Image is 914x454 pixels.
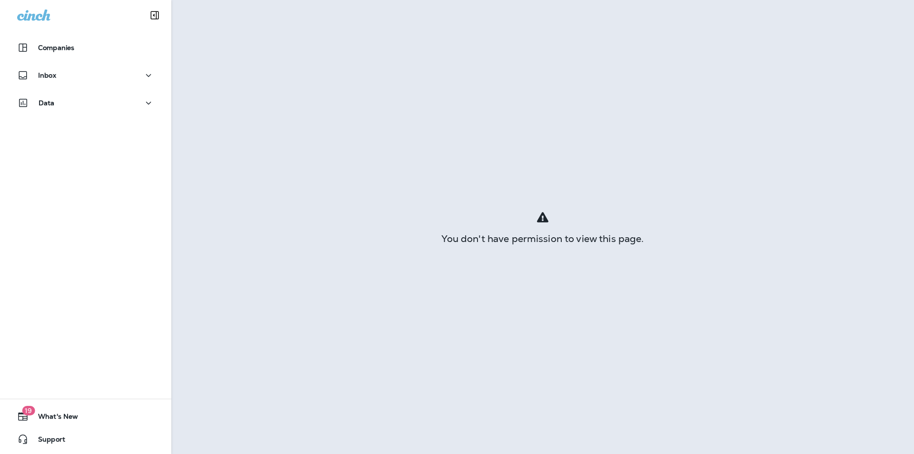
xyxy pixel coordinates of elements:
button: Data [10,93,162,112]
div: You don't have permission to view this page. [171,235,914,242]
p: Data [39,99,55,107]
button: Collapse Sidebar [141,6,168,25]
p: Companies [38,44,74,51]
p: Inbox [38,71,56,79]
span: 19 [22,406,35,415]
button: 19What's New [10,407,162,426]
button: Inbox [10,66,162,85]
button: Companies [10,38,162,57]
span: What's New [29,413,78,424]
span: Support [29,435,65,447]
button: Support [10,430,162,449]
